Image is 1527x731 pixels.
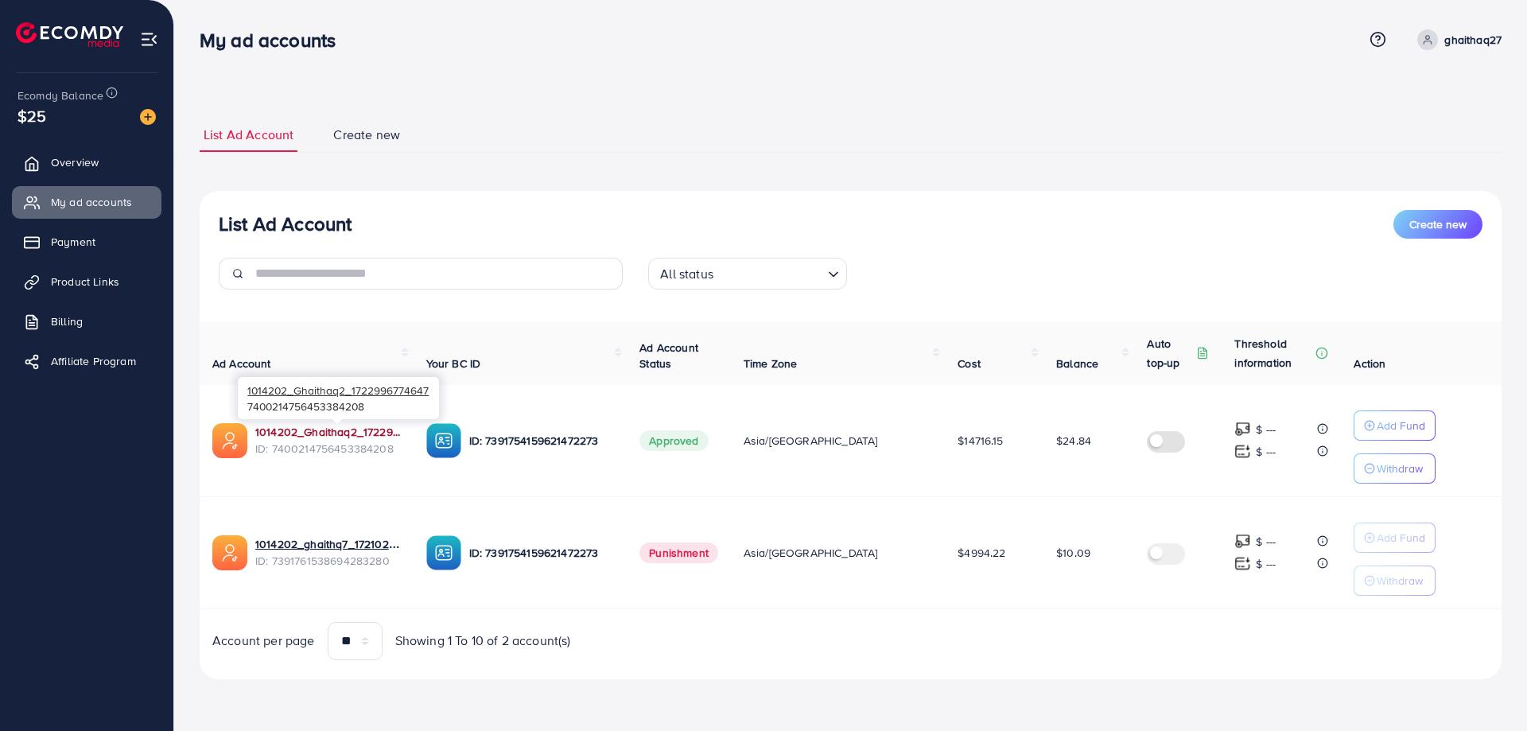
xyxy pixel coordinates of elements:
[426,423,461,458] img: ic-ba-acc.ded83a64.svg
[212,632,315,650] span: Account per page
[639,430,708,451] span: Approved
[51,194,132,210] span: My ad accounts
[212,423,247,458] img: ic-ads-acc.e4c84228.svg
[639,340,698,371] span: Ad Account Status
[1354,453,1436,484] button: Withdraw
[140,109,156,125] img: image
[51,234,95,250] span: Payment
[426,356,481,371] span: Your BC ID
[16,22,123,47] img: logo
[469,543,615,562] p: ID: 7391754159621472273
[648,258,847,290] div: Search for option
[247,383,429,398] span: 1014202_Ghaithaq2_1722996774647
[51,154,99,170] span: Overview
[12,226,161,258] a: Payment
[1377,571,1423,590] p: Withdraw
[1377,416,1425,435] p: Add Fund
[17,104,46,127] span: $25
[1354,356,1385,371] span: Action
[1256,420,1276,439] p: $ ---
[12,345,161,377] a: Affiliate Program
[17,87,103,103] span: Ecomdy Balance
[1354,410,1436,441] button: Add Fund
[51,353,136,369] span: Affiliate Program
[1234,555,1251,572] img: top-up amount
[1409,216,1467,232] span: Create new
[238,377,439,419] div: 7400214756453384208
[1354,523,1436,553] button: Add Fund
[212,356,271,371] span: Ad Account
[1147,334,1193,372] p: Auto top-up
[1393,210,1482,239] button: Create new
[426,535,461,570] img: ic-ba-acc.ded83a64.svg
[718,259,822,286] input: Search for option
[1234,443,1251,460] img: top-up amount
[958,433,1003,449] span: $14716.15
[958,356,981,371] span: Cost
[12,305,161,337] a: Billing
[469,431,615,450] p: ID: 7391754159621472273
[333,126,400,144] span: Create new
[1234,421,1251,437] img: top-up amount
[1459,659,1515,719] iframe: Chat
[204,126,293,144] span: List Ad Account
[1256,532,1276,551] p: $ ---
[1354,566,1436,596] button: Withdraw
[1234,334,1312,372] p: Threshold information
[639,542,718,563] span: Punishment
[255,441,401,457] span: ID: 7400214756453384208
[1377,528,1425,547] p: Add Fund
[1411,29,1502,50] a: ghaithaq27
[255,424,401,440] a: 1014202_Ghaithaq2_1722996774647
[219,212,352,235] h3: List Ad Account
[255,536,401,569] div: <span class='underline'>1014202_ghaithq7_1721028604096</span></br>7391761538694283280
[1256,554,1276,574] p: $ ---
[1234,533,1251,550] img: top-up amount
[1056,433,1091,449] span: $24.84
[255,553,401,569] span: ID: 7391761538694283280
[255,536,401,552] a: 1014202_ghaithq7_1721028604096
[212,535,247,570] img: ic-ads-acc.e4c84228.svg
[958,545,1005,561] span: $4994.22
[1056,356,1098,371] span: Balance
[12,186,161,218] a: My ad accounts
[744,433,878,449] span: Asia/[GEOGRAPHIC_DATA]
[200,29,348,52] h3: My ad accounts
[657,262,717,286] span: All status
[51,313,83,329] span: Billing
[51,274,119,290] span: Product Links
[12,146,161,178] a: Overview
[395,632,571,650] span: Showing 1 To 10 of 2 account(s)
[1444,30,1502,49] p: ghaithaq27
[12,266,161,297] a: Product Links
[140,30,158,49] img: menu
[1256,442,1276,461] p: $ ---
[1056,545,1090,561] span: $10.09
[744,545,878,561] span: Asia/[GEOGRAPHIC_DATA]
[1377,459,1423,478] p: Withdraw
[744,356,797,371] span: Time Zone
